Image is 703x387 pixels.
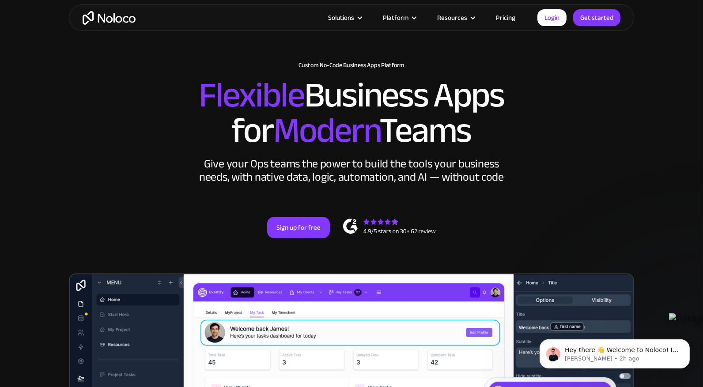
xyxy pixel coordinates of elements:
div: Resources [437,12,467,23]
div: Solutions [317,12,372,23]
a: Pricing [485,12,526,23]
h2: Business Apps for Teams [78,78,625,148]
a: Get started [573,9,620,26]
span: Modern [273,98,380,163]
div: Give your Ops teams the power to build the tools your business needs, with native data, logic, au... [197,157,506,184]
div: Platform [383,12,408,23]
div: Resources [426,12,485,23]
div: Platform [372,12,426,23]
a: Login [537,9,567,26]
a: Sign up for free [267,217,330,238]
h1: Custom No-Code Business Apps Platform [78,62,625,69]
div: Solutions [328,12,354,23]
a: home [83,11,136,25]
iframe: Intercom notifications message [526,321,703,383]
span: Flexible [199,62,304,128]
